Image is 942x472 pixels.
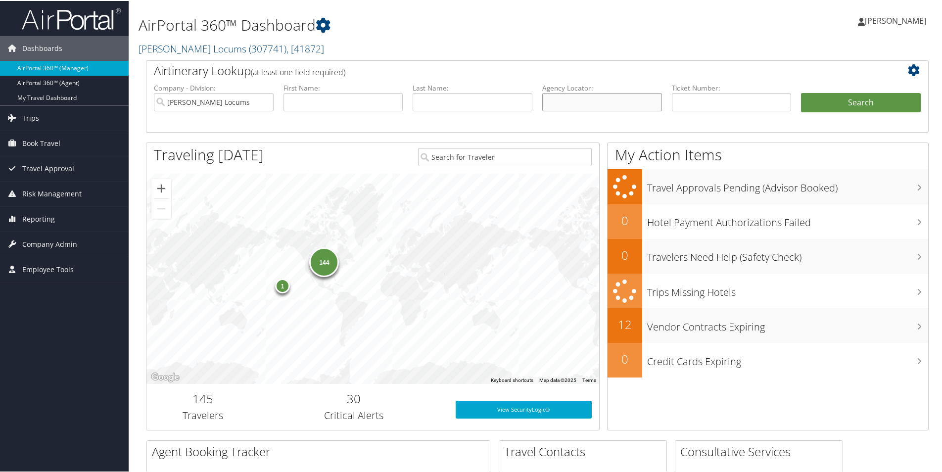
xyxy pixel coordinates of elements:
h3: Credit Cards Expiring [647,349,928,368]
a: Travel Approvals Pending (Advisor Booked) [608,168,928,203]
a: Terms (opens in new tab) [582,377,596,382]
label: Last Name: [413,82,532,92]
label: Ticket Number: [672,82,792,92]
span: Travel Approval [22,155,74,180]
h3: Travelers Need Help (Safety Check) [647,244,928,263]
span: Company Admin [22,231,77,256]
a: 0Credit Cards Expiring [608,342,928,377]
h3: Vendor Contracts Expiring [647,314,928,333]
button: Zoom out [151,198,171,218]
span: , [ 41872 ] [286,41,324,54]
h2: Agent Booking Tracker [152,442,490,459]
a: 0Travelers Need Help (Safety Check) [608,238,928,273]
a: View SecurityLogic® [456,400,592,418]
span: Reporting [22,206,55,231]
h2: 0 [608,246,642,263]
div: 144 [310,246,339,276]
a: [PERSON_NAME] [858,5,936,35]
h2: Travel Contacts [504,442,666,459]
h3: Trips Missing Hotels [647,280,928,298]
input: Search for Traveler [418,147,592,165]
h1: AirPortal 360™ Dashboard [139,14,670,35]
h2: 0 [608,350,642,367]
span: Employee Tools [22,256,74,281]
span: Dashboards [22,35,62,60]
label: Agency Locator: [542,82,662,92]
span: Trips [22,105,39,130]
div: 1 [275,277,290,292]
h2: Airtinerary Lookup [154,61,855,78]
span: [PERSON_NAME] [865,14,926,25]
h2: Consultative Services [680,442,843,459]
label: Company - Division: [154,82,274,92]
span: Map data ©2025 [539,377,576,382]
label: First Name: [283,82,403,92]
span: Book Travel [22,130,60,155]
a: Open this area in Google Maps (opens a new window) [149,370,182,383]
a: 0Hotel Payment Authorizations Failed [608,203,928,238]
button: Search [801,92,921,112]
button: Zoom in [151,178,171,197]
img: airportal-logo.png [22,6,121,30]
h3: Hotel Payment Authorizations Failed [647,210,928,229]
h3: Critical Alerts [267,408,441,422]
h3: Travel Approvals Pending (Advisor Booked) [647,175,928,194]
h2: 12 [608,315,642,332]
h2: 0 [608,211,642,228]
span: (at least one field required) [251,66,345,77]
h3: Travelers [154,408,252,422]
h1: My Action Items [608,143,928,164]
a: [PERSON_NAME] Locums [139,41,324,54]
button: Keyboard shortcuts [491,376,533,383]
a: 12Vendor Contracts Expiring [608,307,928,342]
span: Risk Management [22,181,82,205]
h2: 145 [154,389,252,406]
a: Trips Missing Hotels [608,273,928,308]
span: ( 307741 ) [249,41,286,54]
h1: Traveling [DATE] [154,143,264,164]
h2: 30 [267,389,441,406]
img: Google [149,370,182,383]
